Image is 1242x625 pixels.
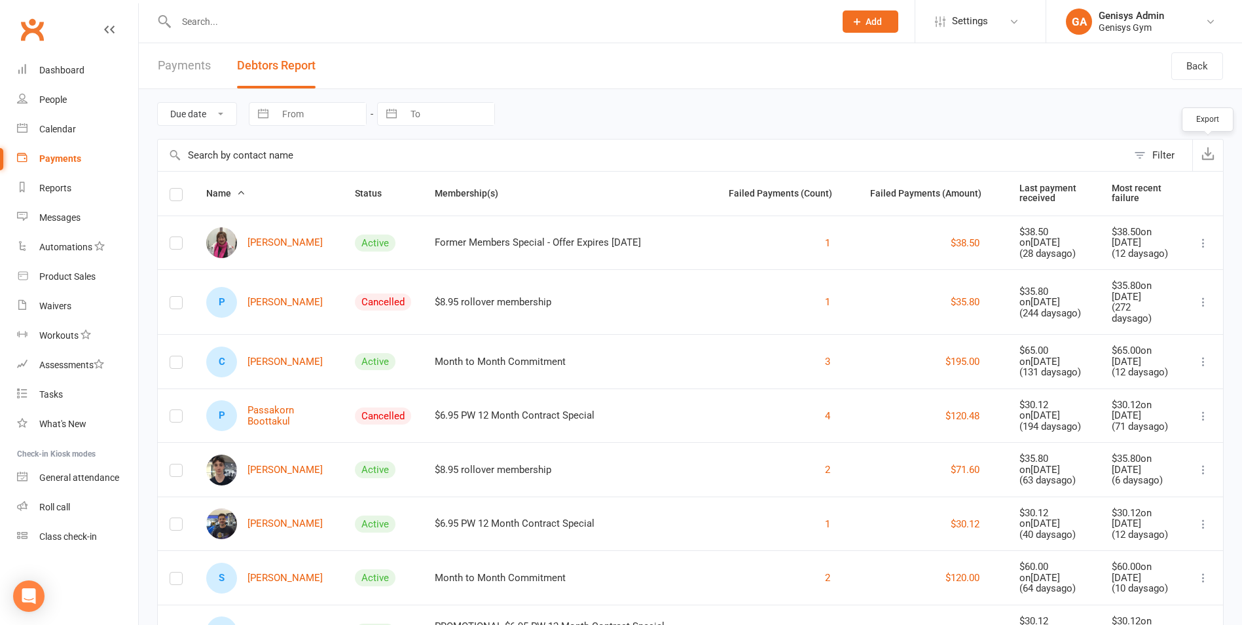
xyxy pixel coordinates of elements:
[39,212,81,223] div: Messages
[355,185,396,201] button: Status
[237,43,316,88] button: Debtors Report
[1019,345,1088,367] div: $65.00 on [DATE]
[435,573,705,584] div: Month to Month Commitment
[17,115,138,144] a: Calendar
[206,347,237,377] div: Chris Bazley
[17,85,138,115] a: People
[39,242,92,252] div: Automations
[1019,583,1088,594] div: ( 64 days ago)
[1112,280,1172,302] div: $35.80 on [DATE]
[825,408,830,424] button: 4
[17,493,138,522] a: Roll call
[206,185,246,201] button: Name
[951,235,979,251] button: $38.50
[1112,453,1172,475] div: $35.80 on [DATE]
[1112,302,1172,324] div: ( 272 days ago)
[206,347,323,377] a: C[PERSON_NAME]
[945,408,979,424] button: $120.48
[275,103,366,125] input: From
[17,350,138,380] a: Assessments
[1008,172,1100,216] th: Last payment received
[1019,367,1088,378] div: ( 131 days ago)
[39,301,71,311] div: Waivers
[172,12,826,31] input: Search...
[206,227,237,258] img: Rita Andrews
[39,124,76,134] div: Calendar
[825,235,830,251] button: 1
[206,508,237,539] img: Zane Bywater
[17,463,138,493] a: General attendance kiosk mode
[1127,140,1192,171] button: Filter
[825,462,830,478] button: 2
[13,580,45,612] div: Open Intercom Messenger
[39,183,71,193] div: Reports
[825,570,830,586] button: 2
[17,203,138,233] a: Messages
[1100,172,1184,216] th: Most recent failure
[39,389,63,400] div: Tasks
[206,188,246,199] span: Name
[1019,561,1088,583] div: $60.00 on [DATE]
[825,354,830,369] button: 3
[206,455,237,485] img: Taj Buchanan
[1112,475,1172,486] div: ( 6 days ago)
[17,292,138,321] a: Waivers
[158,140,1127,171] input: Search by contact name
[39,419,86,429] div: What's New
[39,502,70,512] div: Roll call
[355,516,395,533] div: Active
[729,185,847,201] button: Failed Payments (Count)
[39,271,96,282] div: Product Sales
[17,144,138,174] a: Payments
[1171,52,1223,80] a: Back
[206,287,323,318] a: P[PERSON_NAME]
[1112,367,1172,378] div: ( 12 days ago)
[1112,345,1172,367] div: $65.00 on [DATE]
[1112,508,1172,529] div: $30.12 on [DATE]
[423,172,717,216] th: Membership(s)
[355,353,395,370] div: Active
[17,233,138,262] a: Automations
[17,380,138,409] a: Tasks
[1019,529,1088,540] div: ( 40 days ago)
[1019,453,1088,475] div: $35.80 on [DATE]
[825,516,830,532] button: 1
[1019,400,1088,421] div: $30.12 on [DATE]
[870,188,996,199] span: Failed Payments (Amount)
[1152,147,1175,163] div: Filter
[39,360,104,370] div: Assessments
[1019,286,1088,308] div: $35.80 on [DATE]
[39,330,79,341] div: Workouts
[952,7,988,36] span: Settings
[206,400,331,431] a: PPassakorn Boottakul
[1112,227,1172,248] div: $38.50 on [DATE]
[1112,248,1172,259] div: ( 12 days ago)
[355,461,395,478] div: Active
[17,321,138,350] a: Workouts
[1019,248,1088,259] div: ( 28 days ago)
[17,262,138,292] a: Product Sales
[435,356,705,368] div: Month to Month Commitment
[1019,508,1088,529] div: $30.12 on [DATE]
[1112,421,1172,432] div: ( 71 days ago)
[435,237,705,248] div: Former Members Special - Offer Expires [DATE]
[945,354,979,369] button: $195.00
[158,43,211,88] a: Payments
[1019,308,1088,319] div: ( 244 days ago)
[435,297,705,308] div: $8.95 rollover membership
[866,16,882,27] span: Add
[1112,529,1172,540] div: ( 12 days ago)
[1112,400,1172,421] div: $30.12 on [DATE]
[39,472,119,483] div: General attendance
[206,455,323,485] a: Taj Buchanan[PERSON_NAME]
[206,508,323,539] a: Zane Bywater[PERSON_NAME]
[825,294,830,310] button: 1
[206,563,237,594] div: Savir Chauhan
[403,103,494,125] input: To
[39,153,81,164] div: Payments
[1019,475,1088,486] div: ( 63 days ago)
[17,409,138,439] a: What's New
[17,56,138,85] a: Dashboard
[355,294,411,311] div: Cancelled
[945,570,979,586] button: $120.00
